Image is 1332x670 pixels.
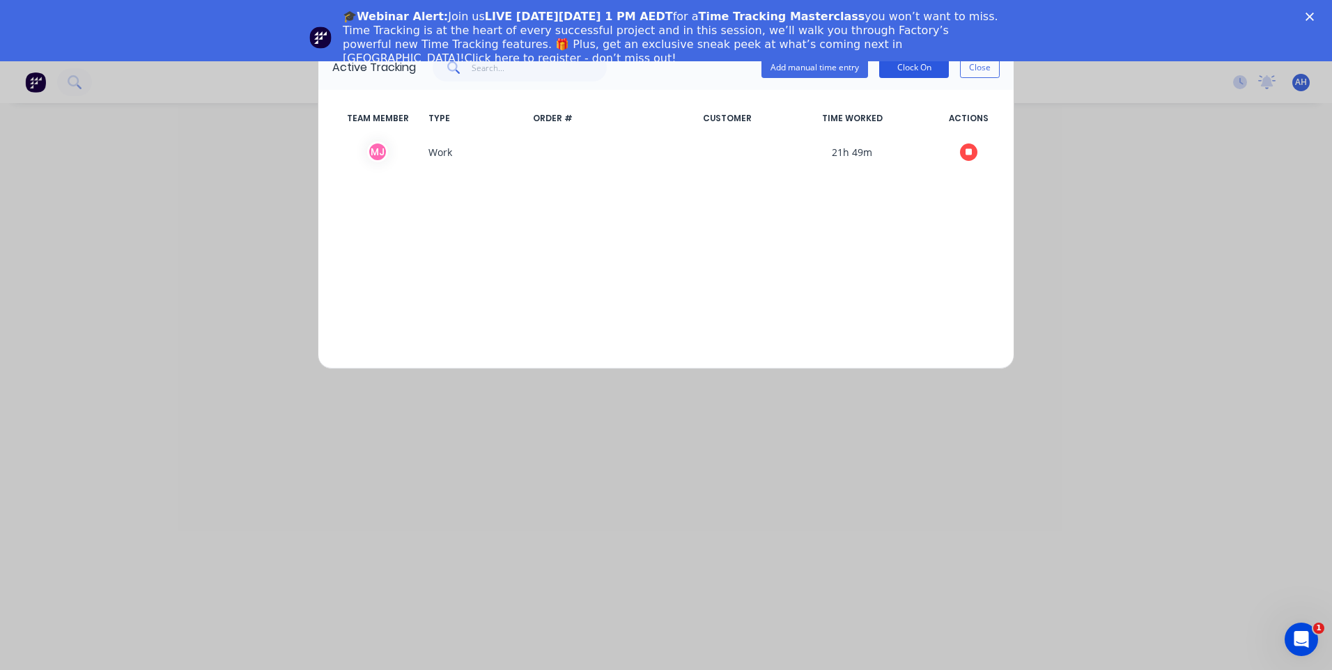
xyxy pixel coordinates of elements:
[332,112,423,125] span: TEAM MEMBER
[423,112,527,125] span: TYPE
[423,141,527,162] span: Work
[767,112,937,125] span: TIME WORKED
[343,10,1000,65] div: Join us for a you won’t want to miss. Time Tracking is at the heart of every successful project a...
[767,141,937,162] span: 21h 49m
[465,52,676,65] a: Click here to register - don’t miss out!
[761,57,868,78] button: Add manual time entry
[879,57,949,78] button: Clock On
[472,54,607,81] input: Search...
[1306,13,1319,21] div: Close
[960,57,1000,78] button: Close
[367,141,388,162] div: M J
[527,112,697,125] span: ORDER #
[699,10,865,23] b: Time Tracking Masterclass
[343,10,448,23] b: 🎓Webinar Alert:
[697,112,767,125] span: CUSTOMER
[332,59,416,76] div: Active Tracking
[485,10,673,23] b: LIVE [DATE][DATE] 1 PM AEDT
[937,112,1000,125] span: ACTIONS
[1313,623,1324,634] span: 1
[309,26,332,49] img: Profile image for Team
[1285,623,1318,656] iframe: Intercom live chat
